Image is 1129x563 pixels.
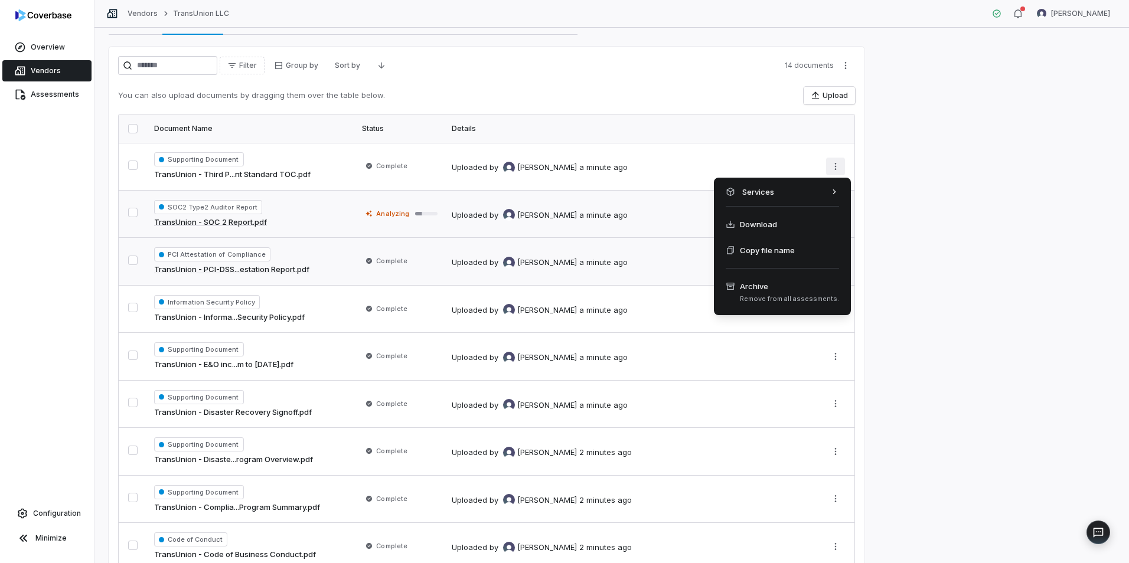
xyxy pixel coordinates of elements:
[740,244,795,256] span: Copy file name
[719,182,846,201] div: Services
[740,280,839,292] span: Archive
[740,294,839,303] span: Remove from all assessments.
[714,178,851,315] div: More actions
[740,218,777,230] span: Download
